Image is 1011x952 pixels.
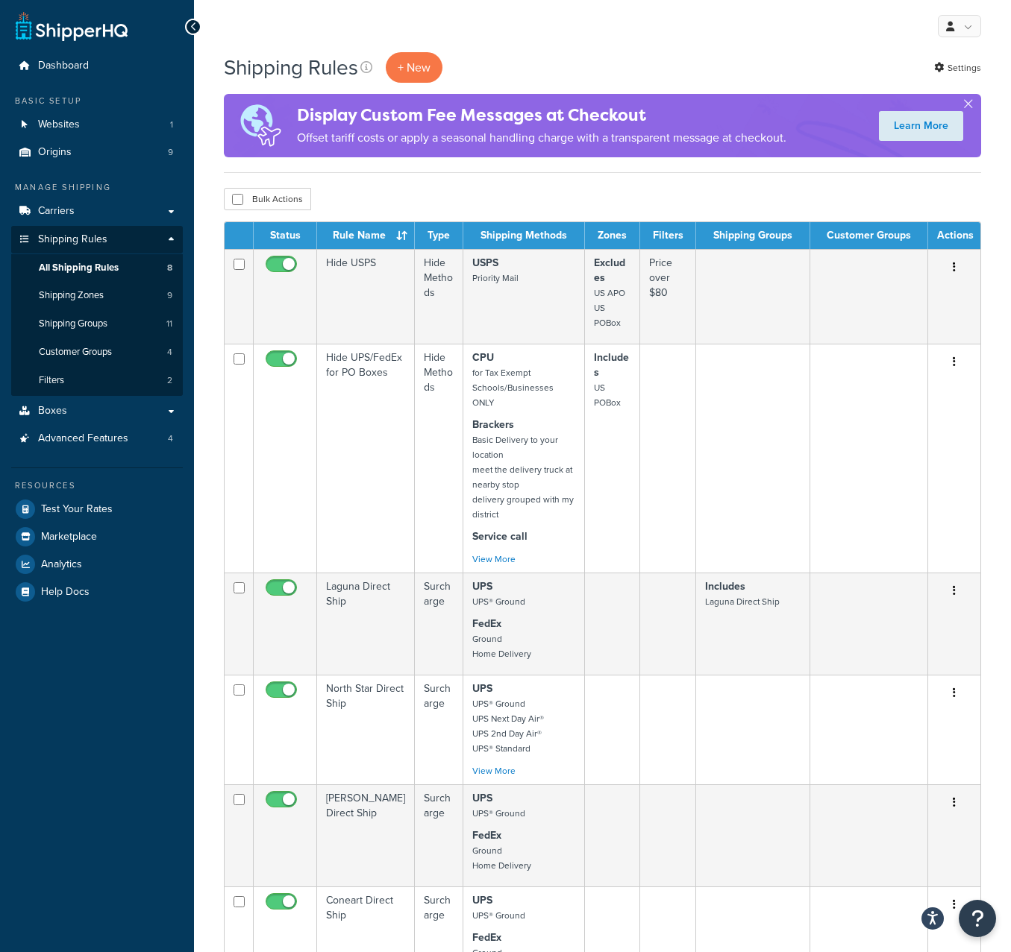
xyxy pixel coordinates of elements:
[11,95,183,107] div: Basic Setup
[594,350,629,380] strong: Includes
[38,119,80,131] span: Websites
[472,433,574,521] small: Basic Delivery to your location meet the delivery truck at nearby stop delivery grouped with my d...
[415,573,463,675] td: Surcharge
[11,139,183,166] a: Origins 9
[317,784,415,886] td: [PERSON_NAME] Direct Ship
[317,573,415,675] td: Laguna Direct Ship
[640,222,696,249] th: Filters
[959,900,996,937] button: Open Resource Center
[11,367,183,394] a: Filters 2
[11,111,183,139] li: Websites
[472,595,525,608] small: UPS® Ground
[463,222,585,249] th: Shipping Methods
[39,346,112,359] span: Customer Groups
[585,222,641,249] th: Zones
[928,222,980,249] th: Actions
[11,310,183,338] li: Shipping Groups
[39,374,64,387] span: Filters
[224,94,297,157] img: duties-banner-06bc72dcb5fe05cb3f9472aba00be2ae8eb53ab6f0d8bb03d382ba314ac3c341.png
[11,551,183,578] a: Analytics
[472,529,528,544] strong: Service call
[11,52,183,80] a: Dashboard
[11,338,183,366] a: Customer Groups 4
[472,616,501,631] strong: FedEx
[11,111,183,139] a: Websites 1
[41,558,82,571] span: Analytics
[168,432,173,445] span: 4
[472,681,492,696] strong: UPS
[472,632,531,661] small: Ground Home Delivery
[16,11,128,41] a: ShipperHQ Home
[472,930,501,945] strong: FedEx
[11,226,183,396] li: Shipping Rules
[167,289,172,302] span: 9
[472,844,531,872] small: Ground Home Delivery
[415,249,463,344] td: Hide Methods
[11,310,183,338] a: Shipping Groups 11
[934,57,981,78] a: Settings
[11,425,183,453] a: Advanced Features 4
[297,103,786,127] h4: Display Custom Fee Messages at Checkout
[11,479,183,492] div: Resources
[11,397,183,425] a: Boxes
[39,262,119,274] span: All Shipping Rules
[705,595,780,608] small: Laguna Direct Ship
[594,286,625,330] small: US APO US POBox
[11,367,183,394] li: Filters
[39,289,104,302] span: Shipping Zones
[472,271,519,285] small: Priority Mail
[594,381,621,409] small: US POBox
[594,255,625,286] strong: Excludes
[472,790,492,806] strong: UPS
[415,784,463,886] td: Surcharge
[472,579,492,594] strong: UPS
[39,318,107,330] span: Shipping Groups
[11,425,183,453] li: Advanced Features
[38,405,67,417] span: Boxes
[11,181,183,194] div: Manage Shipping
[472,350,494,365] strong: CPU
[254,222,317,249] th: Status
[224,53,358,82] h1: Shipping Rules
[11,496,183,523] a: Test Your Rates
[38,205,75,218] span: Carriers
[696,222,810,249] th: Shipping Groups
[879,111,963,141] a: Learn More
[11,198,183,225] a: Carriers
[415,344,463,573] td: Hide Methods
[472,764,516,778] a: View More
[317,344,415,573] td: Hide UPS/FedEx for PO Boxes
[472,552,516,566] a: View More
[317,249,415,344] td: Hide USPS
[11,254,183,282] a: All Shipping Rules 8
[168,146,173,159] span: 9
[472,697,544,755] small: UPS® Ground UPS Next Day Air® UPS 2nd Day Air® UPS® Standard
[41,503,113,516] span: Test Your Rates
[11,579,183,605] a: Help Docs
[472,366,554,409] small: for Tax Exempt Schools/Businesses ONLY
[415,222,463,249] th: Type
[705,579,745,594] strong: Includes
[297,127,786,148] p: Offset tariff costs or apply a seasonal handling charge with a transparent message at checkout.
[38,60,89,72] span: Dashboard
[317,222,415,249] th: Rule Name : activate to sort column ascending
[38,233,107,246] span: Shipping Rules
[317,675,415,784] td: North Star Direct Ship
[41,531,97,543] span: Marketplace
[170,119,173,131] span: 1
[11,523,183,550] a: Marketplace
[11,226,183,253] a: Shipping Rules
[472,828,501,843] strong: FedEx
[11,139,183,166] li: Origins
[166,318,172,330] span: 11
[167,346,172,359] span: 4
[11,254,183,282] li: All Shipping Rules
[640,249,696,344] td: Price over $80
[167,262,172,274] span: 8
[41,586,90,599] span: Help Docs
[415,675,463,784] td: Surcharge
